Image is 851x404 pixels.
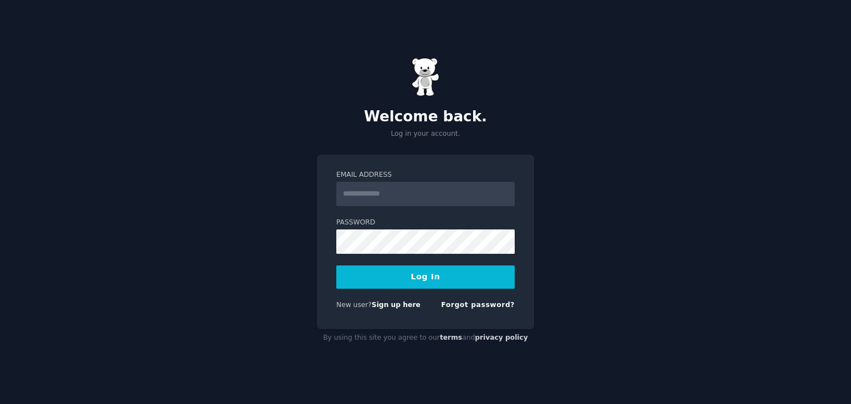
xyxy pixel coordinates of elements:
[336,170,515,180] label: Email Address
[317,329,534,347] div: By using this site you agree to our and
[412,58,439,96] img: Gummy Bear
[336,218,515,228] label: Password
[372,301,421,309] a: Sign up here
[440,334,462,341] a: terms
[317,108,534,126] h2: Welcome back.
[336,301,372,309] span: New user?
[441,301,515,309] a: Forgot password?
[317,129,534,139] p: Log in your account.
[475,334,528,341] a: privacy policy
[336,265,515,289] button: Log In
